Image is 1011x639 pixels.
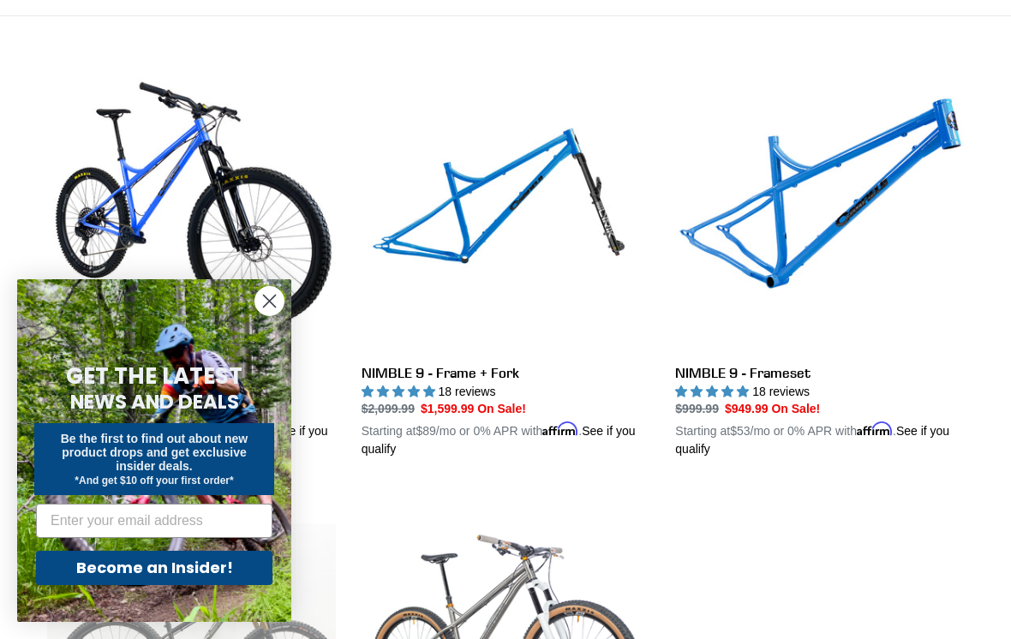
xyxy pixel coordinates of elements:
button: Become an Insider! [36,551,272,585]
button: Close dialog [254,286,284,316]
input: Enter your email address [36,504,272,538]
span: Be the first to find out about new product drops and get exclusive insider deals. [61,432,248,473]
span: NEWS AND DEALS [70,388,239,415]
span: GET THE LATEST [66,361,242,391]
span: *And get $10 off your first order* [75,475,233,487]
